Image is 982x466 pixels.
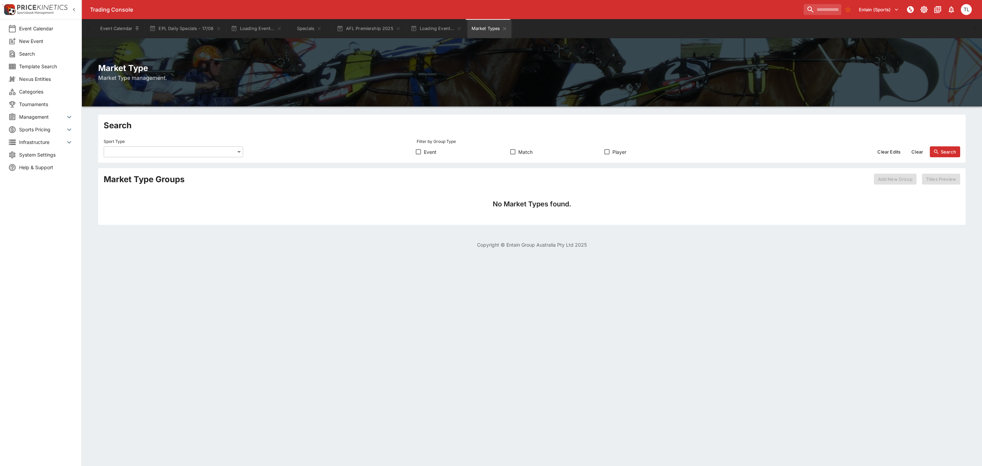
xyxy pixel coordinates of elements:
button: Notifications [945,3,957,16]
button: Market Types [467,19,512,38]
div: Trading Console [90,6,801,13]
button: Select Tenant [855,4,903,15]
h4: No Market Types found. [109,200,955,208]
p: Copyright © Entain Group Australia Pty Ltd 2025 [82,241,982,248]
span: System Settings [19,151,73,158]
img: PriceKinetics [17,5,68,10]
button: No Bookmarks [843,4,853,15]
span: Player [612,148,626,156]
span: Event [424,148,436,156]
img: Sportsbook Management [17,11,54,14]
button: Clear Edits [873,146,905,157]
button: Toggle light/dark mode [918,3,930,16]
h2: Search [104,120,960,131]
span: Sports Pricing [19,126,65,133]
span: Nexus Entities [19,75,73,83]
span: Infrastructure [19,139,65,146]
h2: Market Type Groups [104,174,184,185]
input: search [804,4,841,15]
p: Filter by Group Type [417,139,456,144]
span: Template Search [19,63,73,70]
button: Loading Event... [406,19,466,38]
span: Search [19,50,73,57]
span: Match [518,148,533,156]
p: Sport Type [104,139,125,144]
img: PriceKinetics Logo [2,3,16,16]
button: Documentation [932,3,944,16]
button: NOT Connected to PK [904,3,917,16]
button: Clear [907,146,927,157]
span: Event Calendar [19,25,73,32]
button: Event Calendar [96,19,144,38]
span: Categories [19,88,73,95]
button: AFL Premiership 2025 [332,19,405,38]
button: Loading Event... [227,19,286,38]
span: Help & Support [19,164,73,171]
h2: Market Type [98,63,966,73]
h6: Market Type management. [98,74,966,82]
button: Specials [287,19,331,38]
span: Management [19,113,65,120]
button: EPL Daily Specials - 17/08 [145,19,225,38]
div: Trent Lewis [961,4,972,15]
span: New Event [19,38,73,45]
button: Trent Lewis [959,2,974,17]
button: Search [930,146,960,157]
span: Tournaments [19,101,73,108]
